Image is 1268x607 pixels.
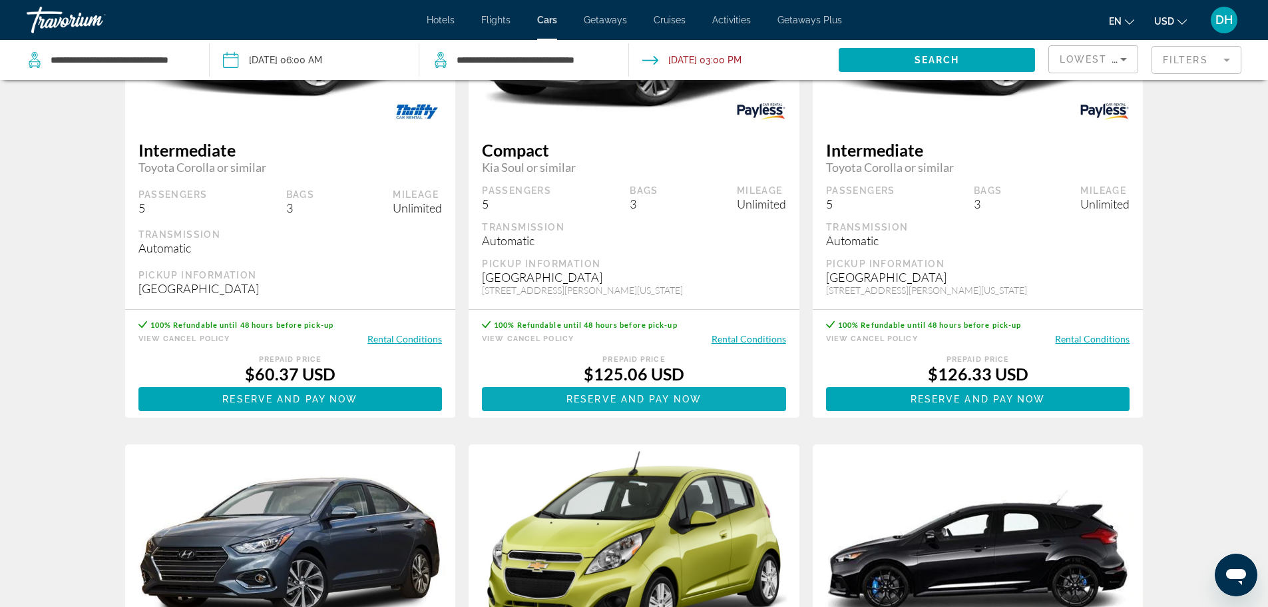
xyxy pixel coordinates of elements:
[138,281,443,296] div: [GEOGRAPHIC_DATA]
[482,140,786,160] span: Compact
[138,140,443,160] span: Intermediate
[150,320,334,329] span: 100% Refundable until 48 hours before pick-up
[482,270,786,285] div: [GEOGRAPHIC_DATA]
[1060,54,1145,65] span: Lowest Price
[974,197,1002,211] div: 3
[482,285,786,296] div: [STREET_ADDRESS][PERSON_NAME][US_STATE]
[712,332,786,345] button: Rental Conditions
[737,197,786,211] div: Unlimited
[826,221,1130,233] div: Transmission
[223,40,322,80] button: Pickup date: Oct 06, 2025 06:00 AM
[1109,11,1134,31] button: Change language
[482,364,786,384] div: $125.06 USD
[1080,197,1130,211] div: Unlimited
[838,320,1022,329] span: 100% Refundable until 48 hours before pick-up
[974,185,1002,197] div: Bags
[826,185,895,197] div: Passengers
[630,197,658,211] div: 3
[138,355,443,364] div: Prepaid Price
[494,320,678,329] span: 100% Refundable until 48 hours before pick-up
[138,387,443,411] button: Reserve and pay now
[826,387,1130,411] button: Reserve and pay now
[911,394,1046,404] span: Reserve and pay now
[1154,16,1174,27] span: USD
[138,229,443,241] div: Transmission
[481,15,511,25] a: Flights
[915,55,960,65] span: Search
[642,40,741,80] button: Drop-off date: Oct 12, 2025 03:00 PM
[566,394,702,404] span: Reserve and pay now
[1066,97,1143,127] img: PAYLESS
[482,387,786,411] button: Reserve and pay now
[630,185,658,197] div: Bags
[1109,16,1122,27] span: en
[138,332,230,345] button: View Cancel Policy
[712,15,751,25] a: Activities
[777,15,842,25] a: Getaways Plus
[482,160,786,175] span: Kia Soul or similar
[138,364,443,384] div: $60.37 USD
[138,201,208,215] div: 5
[286,189,315,201] div: Bags
[1154,11,1187,31] button: Change currency
[826,140,1130,160] span: Intermediate
[482,233,786,248] div: Automatic
[826,364,1130,384] div: $126.33 USD
[1215,13,1233,27] span: DH
[482,332,574,345] button: View Cancel Policy
[482,221,786,233] div: Transmission
[584,15,627,25] a: Getaways
[1207,6,1241,34] button: User Menu
[826,160,1130,175] span: Toyota Corolla or similar
[138,189,208,201] div: Passengers
[826,258,1130,270] div: Pickup Information
[654,15,686,25] a: Cruises
[1215,554,1257,596] iframe: Button to launch messaging window
[286,201,315,215] div: 3
[482,197,551,211] div: 5
[1080,185,1130,197] div: Mileage
[222,394,357,404] span: Reserve and pay now
[138,269,443,281] div: Pickup Information
[482,258,786,270] div: Pickup Information
[737,185,786,197] div: Mileage
[482,355,786,364] div: Prepaid Price
[138,160,443,175] span: Toyota Corolla or similar
[393,189,442,201] div: Mileage
[537,15,557,25] a: Cars
[826,270,1130,285] div: [GEOGRAPHIC_DATA]
[393,201,442,215] div: Unlimited
[1055,332,1130,345] button: Rental Conditions
[826,285,1130,296] div: [STREET_ADDRESS][PERSON_NAME][US_STATE]
[826,332,918,345] button: View Cancel Policy
[826,355,1130,364] div: Prepaid Price
[27,3,160,37] a: Travorium
[367,332,442,345] button: Rental Conditions
[1060,51,1127,67] mat-select: Sort by
[379,97,455,127] img: THRIFTY
[826,197,895,211] div: 5
[138,241,443,255] div: Automatic
[482,185,551,197] div: Passengers
[826,233,1130,248] div: Automatic
[723,97,799,127] img: PAYLESS
[1152,45,1241,75] button: Filter
[427,15,455,25] a: Hotels
[839,48,1035,72] button: Search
